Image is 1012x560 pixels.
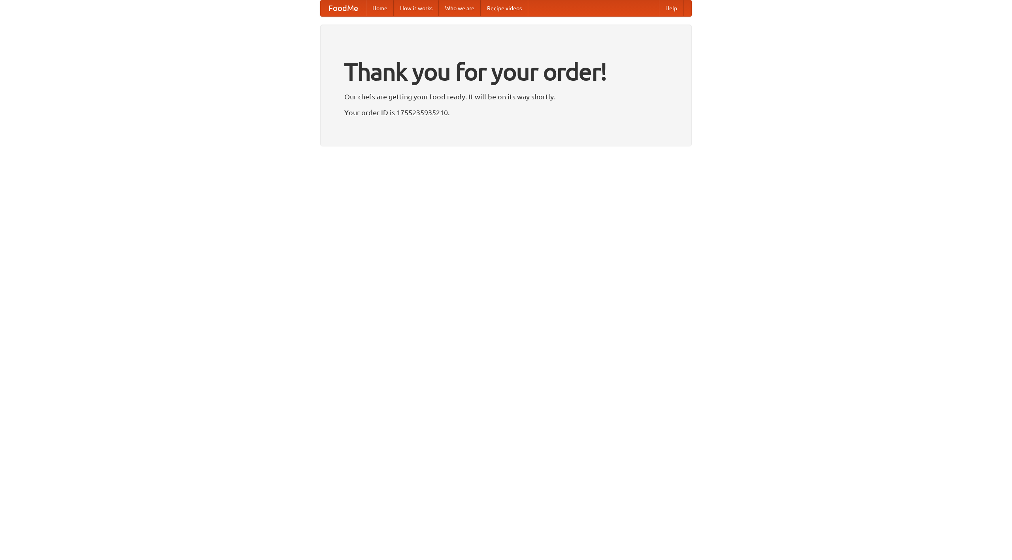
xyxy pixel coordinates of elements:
a: Help [659,0,683,16]
p: Our chefs are getting your food ready. It will be on its way shortly. [344,91,668,103]
a: Home [366,0,394,16]
p: Your order ID is 1755235935210. [344,106,668,118]
a: FoodMe [321,0,366,16]
a: Recipe videos [481,0,528,16]
a: How it works [394,0,439,16]
a: Who we are [439,0,481,16]
h1: Thank you for your order! [344,53,668,91]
